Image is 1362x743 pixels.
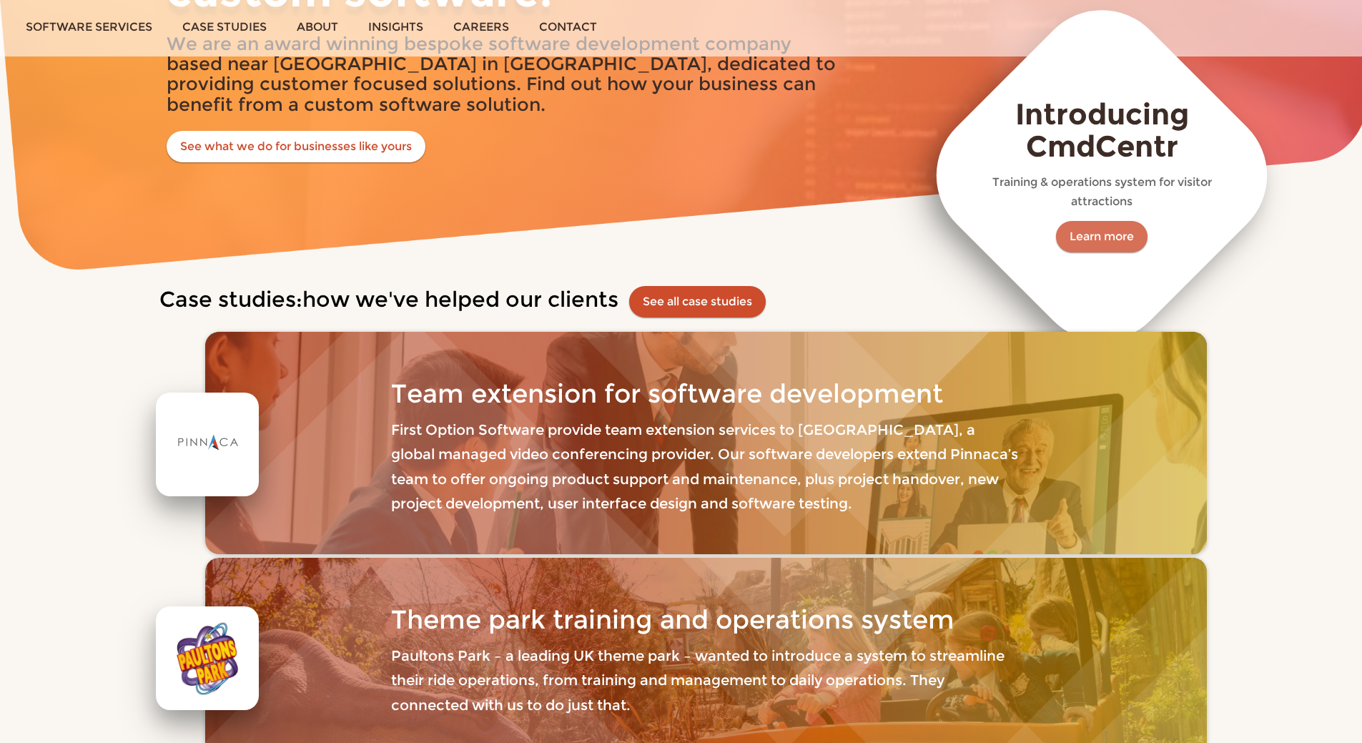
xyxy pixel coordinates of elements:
p: First Option Software provide team extension services to [GEOGRAPHIC_DATA], a global managed vide... [391,418,1020,516]
p: Training & operations system for visitor attractions [976,172,1228,212]
h3: Theme park training and operations system [391,606,1020,634]
span: how we've helped our clients [302,286,618,313]
button: See all case studies [629,286,766,318]
a: See all case studies [643,295,752,308]
a: Team extension for software development First Option Software provide team extension services to ... [205,332,1206,554]
h3: Team extension for software development [391,380,1020,408]
span: Case studies: [159,286,302,313]
p: Paultons Park – a leading UK theme park – wanted to introduce a system to streamline their ride o... [391,644,1020,717]
h3: Introducing CmdCentr [976,98,1228,162]
h2: We are an award winning bespoke software development company based near [GEOGRAPHIC_DATA] in [GEO... [167,34,846,114]
a: Learn more [1056,221,1148,252]
a: See what we do for businesses like yours [167,131,425,162]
